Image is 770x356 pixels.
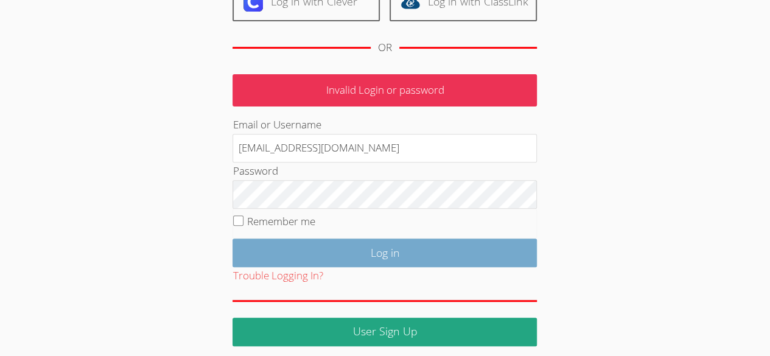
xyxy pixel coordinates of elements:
label: Email or Username [233,117,321,131]
a: User Sign Up [233,318,537,346]
label: Remember me [247,214,315,228]
p: Invalid Login or password [233,74,537,106]
button: Trouble Logging In? [233,267,323,285]
div: OR [378,39,392,57]
input: Log in [233,239,537,267]
label: Password [233,164,278,178]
